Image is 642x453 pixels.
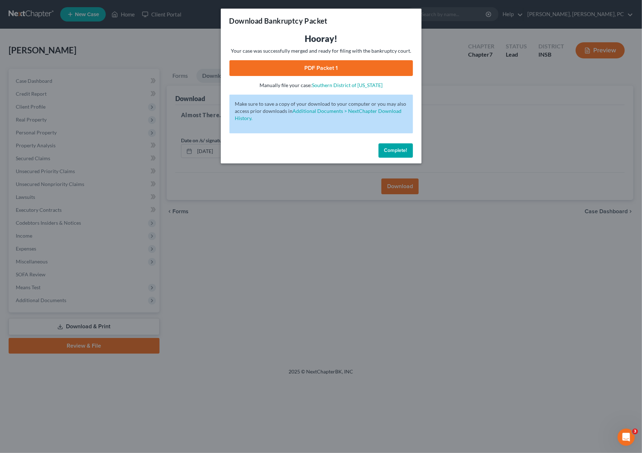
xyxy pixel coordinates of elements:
span: 3 [632,429,638,434]
p: Your case was successfully merged and ready for filing with the bankruptcy court. [229,47,413,54]
button: Complete! [379,143,413,158]
p: Manually file your case: [229,82,413,89]
a: Additional Documents > NextChapter Download History. [235,108,402,121]
span: Complete! [384,147,407,153]
a: Southern District of [US_STATE] [312,82,382,88]
p: Make sure to save a copy of your download to your computer or you may also access prior downloads in [235,100,407,122]
a: PDF Packet 1 [229,60,413,76]
iframe: Intercom live chat [618,429,635,446]
h3: Download Bankruptcy Packet [229,16,328,26]
h3: Hooray! [229,33,413,44]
